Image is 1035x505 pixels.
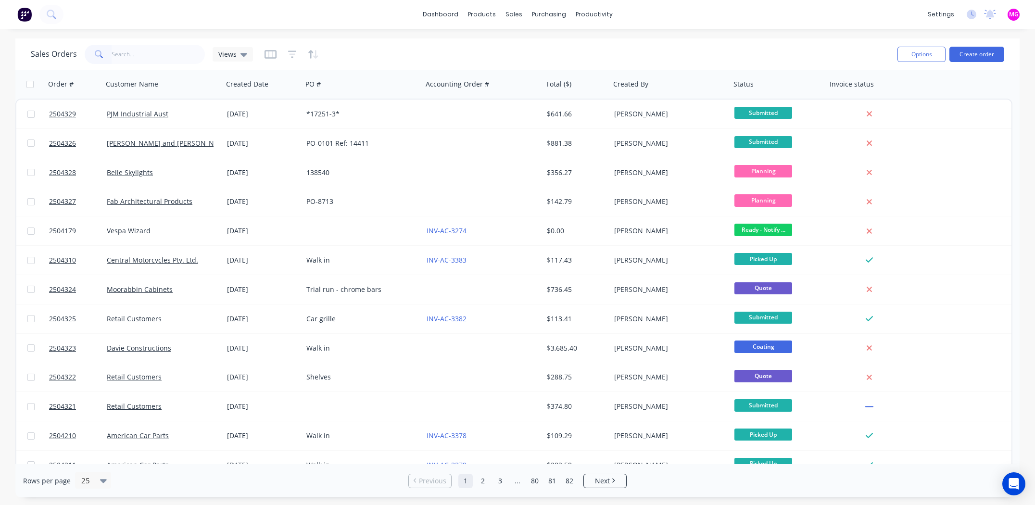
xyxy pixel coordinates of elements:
[493,474,507,488] a: Page 3
[306,460,413,470] div: Walk in
[49,314,76,324] span: 2504325
[49,255,76,265] span: 2504310
[734,312,792,324] span: Submitted
[614,372,721,382] div: [PERSON_NAME]
[227,343,299,353] div: [DATE]
[427,431,467,440] a: INV-AC-3378
[49,158,107,187] a: 2504328
[614,460,721,470] div: [PERSON_NAME]
[419,476,446,486] span: Previous
[547,226,604,236] div: $0.00
[227,314,299,324] div: [DATE]
[734,399,792,411] span: Submitted
[734,429,792,441] span: Picked Up
[614,431,721,441] div: [PERSON_NAME]
[31,50,77,59] h1: Sales Orders
[306,431,413,441] div: Walk in
[734,194,792,206] span: Planning
[734,370,792,382] span: Quote
[897,47,946,62] button: Options
[107,168,153,177] a: Belle Skylights
[614,109,721,119] div: [PERSON_NAME]
[458,474,473,488] a: Page 1 is your current page
[49,226,76,236] span: 2504179
[306,139,413,148] div: PO-0101 Ref: 14411
[547,343,604,353] div: $3,685.40
[547,197,604,206] div: $142.79
[734,282,792,294] span: Quote
[510,474,525,488] a: Jump forward
[107,109,168,118] a: PJM Industrial Aust
[614,197,721,206] div: [PERSON_NAME]
[306,197,413,206] div: PO-8713
[547,255,604,265] div: $117.43
[306,314,413,324] div: Car grille
[49,402,76,411] span: 2504321
[226,79,268,89] div: Created Date
[427,255,467,265] a: INV-AC-3383
[23,476,71,486] span: Rows per page
[527,7,571,22] div: purchasing
[614,402,721,411] div: [PERSON_NAME]
[17,7,32,22] img: Factory
[306,343,413,353] div: Walk in
[734,136,792,148] span: Submitted
[528,474,542,488] a: Page 80
[107,372,162,381] a: Retail Customers
[49,129,107,158] a: 2504326
[49,168,76,177] span: 2504328
[547,372,604,382] div: $288.75
[547,431,604,441] div: $109.29
[227,372,299,382] div: [DATE]
[107,139,254,148] a: [PERSON_NAME] and [PERSON_NAME] Pty Ltd
[49,363,107,391] a: 2504322
[614,285,721,294] div: [PERSON_NAME]
[734,165,792,177] span: Planning
[306,285,413,294] div: Trial run - chrome bars
[949,47,1004,62] button: Create order
[501,7,527,22] div: sales
[227,402,299,411] div: [DATE]
[734,224,792,236] span: Ready - Notify ...
[613,79,648,89] div: Created By
[218,49,237,59] span: Views
[584,476,626,486] a: Next page
[923,7,959,22] div: settings
[227,431,299,441] div: [DATE]
[49,100,107,128] a: 2504329
[614,314,721,324] div: [PERSON_NAME]
[49,460,76,470] span: 2504211
[1002,472,1025,495] div: Open Intercom Messenger
[48,79,74,89] div: Order #
[734,341,792,353] span: Coating
[427,314,467,323] a: INV-AC-3382
[107,314,162,323] a: Retail Customers
[571,7,618,22] div: productivity
[107,285,173,294] a: Moorabbin Cabinets
[547,168,604,177] div: $356.27
[547,109,604,119] div: $641.66
[547,314,604,324] div: $113.41
[427,460,467,469] a: INV-AC-3379
[227,168,299,177] div: [DATE]
[107,343,171,353] a: Davie Constructions
[306,255,413,265] div: Walk in
[562,474,577,488] a: Page 82
[427,226,467,235] a: INV-AC-3274
[49,275,107,304] a: 2504324
[49,431,76,441] span: 2504210
[107,197,192,206] a: Fab Architectural Products
[614,168,721,177] div: [PERSON_NAME]
[107,431,169,440] a: American Car Parts
[49,343,76,353] span: 2504323
[547,285,604,294] div: $736.45
[418,7,463,22] a: dashboard
[463,7,501,22] div: products
[107,402,162,411] a: Retail Customers
[49,304,107,333] a: 2504325
[227,285,299,294] div: [DATE]
[734,458,792,470] span: Picked Up
[49,451,107,480] a: 2504211
[49,392,107,421] a: 2504321
[49,197,76,206] span: 2504327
